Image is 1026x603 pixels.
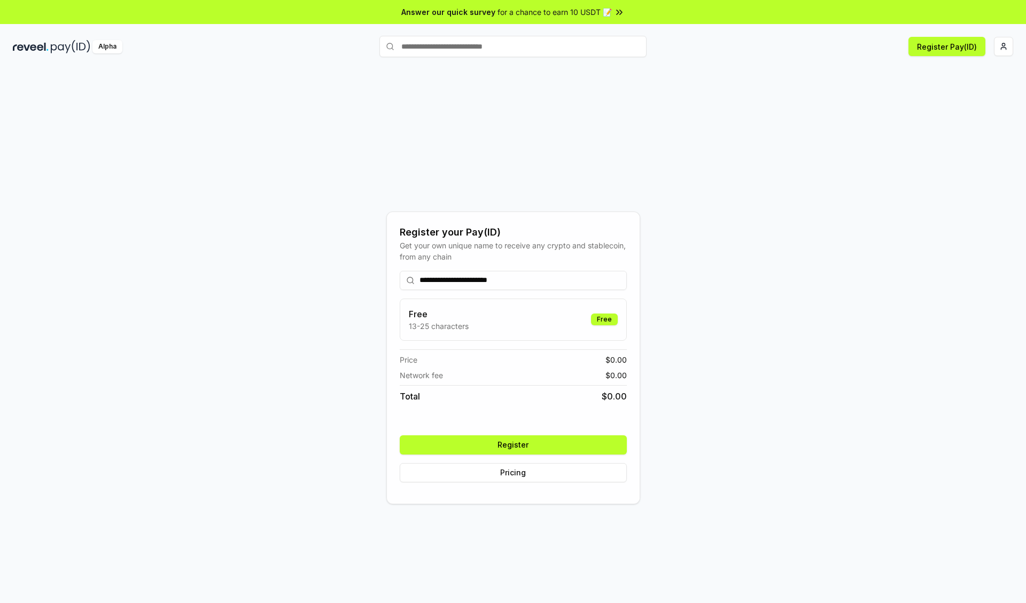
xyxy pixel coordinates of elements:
[409,320,469,332] p: 13-25 characters
[400,225,627,240] div: Register your Pay(ID)
[92,40,122,53] div: Alpha
[401,6,495,18] span: Answer our quick survey
[400,370,443,381] span: Network fee
[400,354,417,365] span: Price
[908,37,985,56] button: Register Pay(ID)
[400,463,627,482] button: Pricing
[400,240,627,262] div: Get your own unique name to receive any crypto and stablecoin, from any chain
[409,308,469,320] h3: Free
[13,40,49,53] img: reveel_dark
[400,390,420,403] span: Total
[400,435,627,455] button: Register
[51,40,90,53] img: pay_id
[602,390,627,403] span: $ 0.00
[591,314,618,325] div: Free
[605,370,627,381] span: $ 0.00
[498,6,612,18] span: for a chance to earn 10 USDT 📝
[605,354,627,365] span: $ 0.00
